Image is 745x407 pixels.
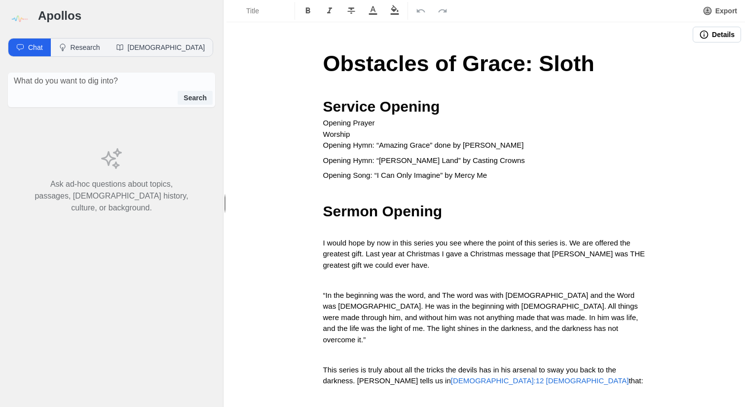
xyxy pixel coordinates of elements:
[38,8,215,24] h3: Apollos
[32,178,191,214] p: Ask ad-hoc questions about topics, passages, [DEMOGRAPHIC_DATA] history, culture, or background.
[693,27,741,42] button: Details
[323,119,375,127] span: Opening Prayer
[228,2,293,20] button: Formatting Options
[323,156,525,164] span: Opening Hymn: “[PERSON_NAME] Land” by Casting Crowns
[451,376,629,385] a: [DEMOGRAPHIC_DATA]:12 [DEMOGRAPHIC_DATA]
[8,39,51,56] button: Chat
[51,39,108,56] button: Research
[297,2,319,20] button: Format Bold
[323,203,443,219] span: Sermon Opening
[340,2,362,20] button: Format Strikethrough
[629,376,643,385] span: that:
[697,2,743,20] button: Export
[323,366,619,385] span: This series is truly about all the tricks the devils has in his arsenal to sway you back to the d...
[323,130,350,138] span: Worship
[108,39,213,56] button: [DEMOGRAPHIC_DATA]
[8,8,30,30] img: logo
[246,6,281,16] span: Title
[323,171,487,179] span: Opening Song: “I Can Only Imagine” by Mercy Me
[323,291,640,344] span: “In the beginning was the word, and The word was with [DEMOGRAPHIC_DATA] and the Word was [DEMOGR...
[323,141,524,149] span: Opening Hymn: “Amazing Grace” done by [PERSON_NAME]
[323,239,647,269] span: I would hope by now in this series you see where the point of this series is. We are offered the ...
[323,98,440,115] span: Service Opening
[323,51,595,76] span: Obstacles of Grace: Sloth
[178,91,213,105] button: Search
[319,2,340,20] button: Format Italics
